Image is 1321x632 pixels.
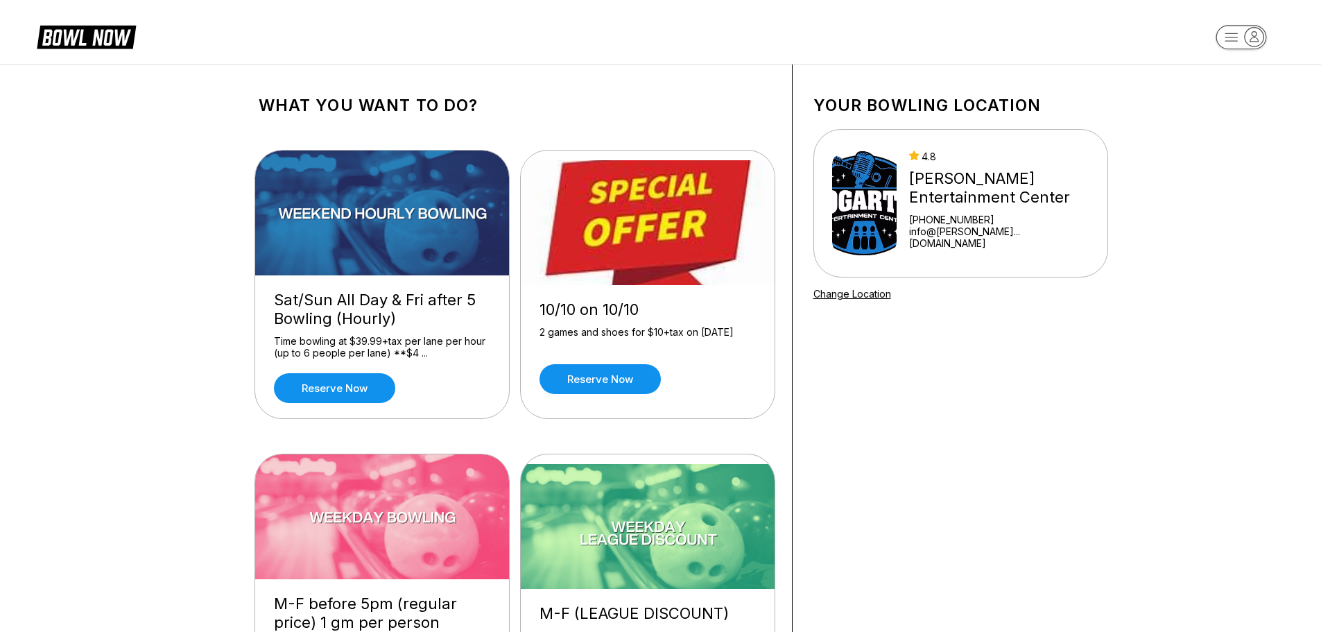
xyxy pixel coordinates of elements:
[813,96,1108,115] h1: Your bowling location
[274,335,490,359] div: Time bowling at $39.99+tax per lane per hour (up to 6 people per lane) **$4 ...
[539,326,756,350] div: 2 games and shoes for $10+tax on [DATE]
[274,595,490,632] div: M-F before 5pm (regular price) 1 gm per person
[521,464,776,589] img: M-F (LEAGUE DISCOUNT)
[539,364,661,394] a: Reserve now
[521,160,776,285] img: 10/10 on 10/10
[274,373,395,403] a: Reserve now
[539,604,756,623] div: M-F (LEAGUE DISCOUNT)
[813,288,891,300] a: Change Location
[832,151,897,255] img: Bogart's Entertainment Center
[539,300,756,319] div: 10/10 on 10/10
[259,96,771,115] h1: What you want to do?
[909,214,1089,225] div: [PHONE_NUMBER]
[909,169,1089,207] div: [PERSON_NAME] Entertainment Center
[255,151,510,275] img: Sat/Sun All Day & Fri after 5 Bowling (Hourly)
[274,291,490,328] div: Sat/Sun All Day & Fri after 5 Bowling (Hourly)
[255,454,510,579] img: M-F before 5pm (regular price) 1 gm per person
[909,151,1089,162] div: 4.8
[909,225,1089,249] a: info@[PERSON_NAME]...[DOMAIN_NAME]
